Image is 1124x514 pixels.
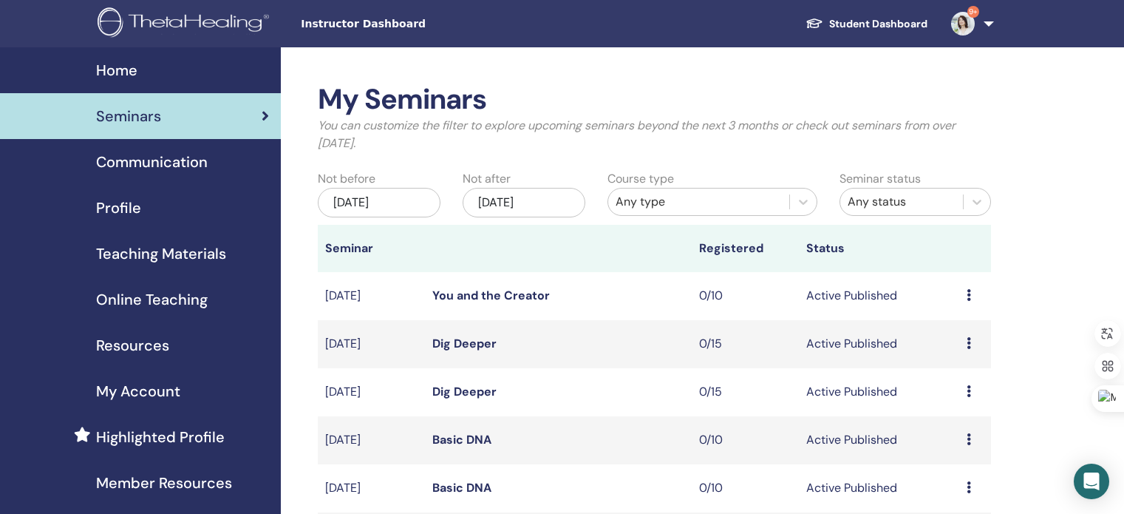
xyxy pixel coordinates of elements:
td: Active Published [799,320,959,368]
label: Not before [318,170,375,188]
a: You and the Creator [432,288,550,303]
a: Dig Deeper [432,336,497,351]
span: Online Teaching [96,288,208,311]
span: Resources [96,334,169,356]
div: Any type [616,193,782,211]
label: Not after [463,170,511,188]
td: Active Published [799,368,959,416]
td: Active Published [799,272,959,320]
span: Seminars [96,105,161,127]
span: 9+ [967,6,979,18]
a: Dig Deeper [432,384,497,399]
td: [DATE] [318,416,425,464]
a: Basic DNA [432,432,491,447]
img: graduation-cap-white.svg [805,17,823,30]
th: Status [799,225,959,272]
td: [DATE] [318,272,425,320]
td: 0/15 [692,368,799,416]
span: My Account [96,380,180,402]
span: Member Resources [96,472,232,494]
label: Seminar status [839,170,921,188]
span: Instructor Dashboard [301,16,522,32]
td: 0/10 [692,272,799,320]
label: Course type [607,170,674,188]
th: Seminar [318,225,425,272]
div: Any status [848,193,956,211]
td: [DATE] [318,320,425,368]
td: Active Published [799,464,959,513]
td: [DATE] [318,368,425,416]
td: 0/15 [692,320,799,368]
td: 0/10 [692,416,799,464]
span: Highlighted Profile [96,426,225,448]
span: Profile [96,197,141,219]
img: default.jpg [951,12,975,35]
div: [DATE] [463,188,585,217]
th: Registered [692,225,799,272]
div: Open Intercom Messenger [1074,464,1109,499]
p: You can customize the filter to explore upcoming seminars beyond the next 3 months or check out s... [318,117,991,152]
td: [DATE] [318,464,425,513]
a: Student Dashboard [794,10,939,38]
div: [DATE] [318,188,440,217]
span: Home [96,59,137,81]
td: Active Published [799,416,959,464]
img: logo.png [98,7,274,41]
span: Communication [96,151,208,173]
a: Basic DNA [432,480,491,496]
td: 0/10 [692,464,799,513]
span: Teaching Materials [96,243,226,265]
h2: My Seminars [318,83,991,117]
